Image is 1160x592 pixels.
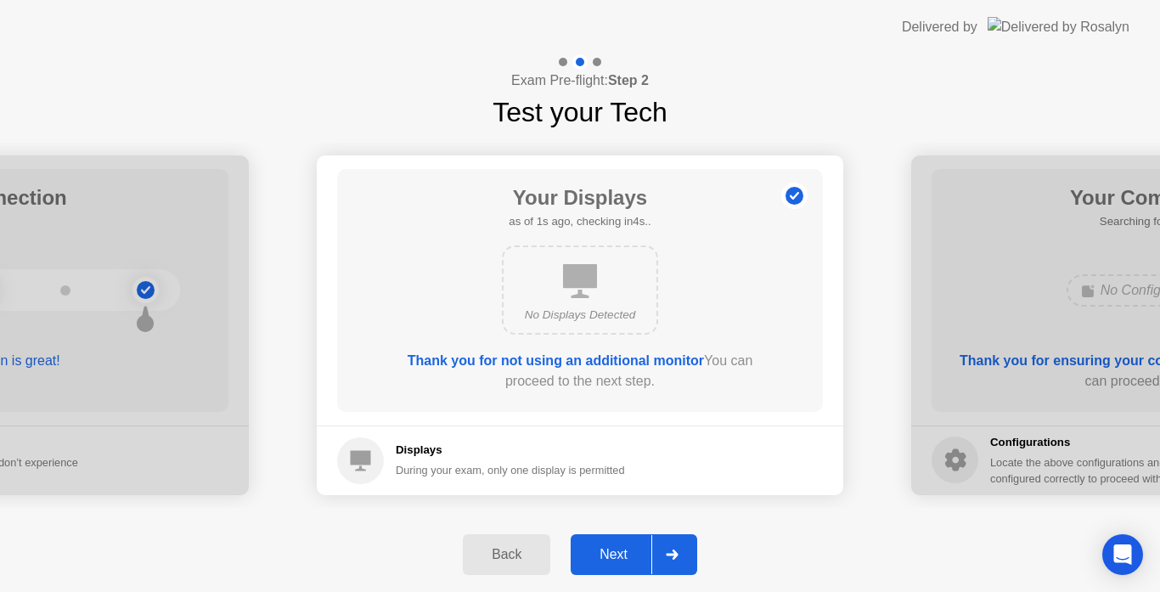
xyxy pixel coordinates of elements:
[608,73,649,87] b: Step 2
[517,307,643,324] div: No Displays Detected
[902,17,977,37] div: Delivered by
[988,17,1129,37] img: Delivered by Rosalyn
[468,547,545,562] div: Back
[386,351,774,392] div: You can proceed to the next step.
[396,442,625,459] h5: Displays
[571,534,697,575] button: Next
[509,183,650,213] h1: Your Displays
[511,70,649,91] h4: Exam Pre-flight:
[408,353,704,368] b: Thank you for not using an additional monitor
[509,213,650,230] h5: as of 1s ago, checking in4s..
[463,534,550,575] button: Back
[396,462,625,478] div: During your exam, only one display is permitted
[1102,534,1143,575] div: Open Intercom Messenger
[576,547,651,562] div: Next
[493,92,667,132] h1: Test your Tech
